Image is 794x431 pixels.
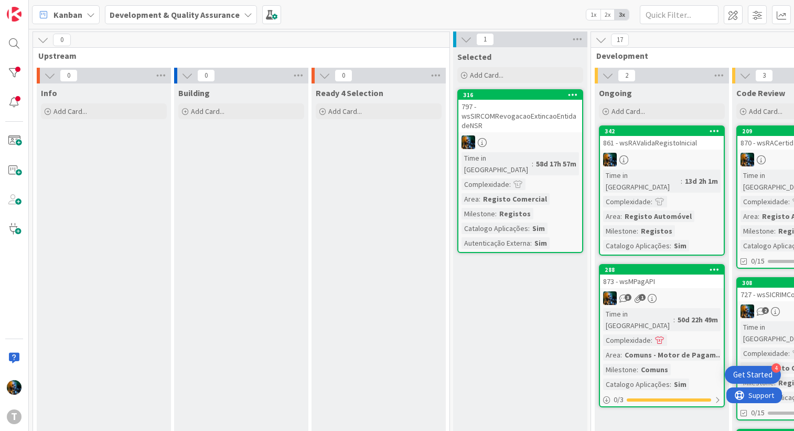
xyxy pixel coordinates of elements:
span: 1 [639,294,646,301]
span: Add Card... [611,107,645,116]
span: 0 [60,69,78,82]
span: : [758,211,759,222]
div: 316797 - wsSIRCOMRevogacaoExtincaoEntidadeNSR [458,90,582,132]
div: Complexidade [603,196,651,207]
span: : [637,225,638,237]
span: : [673,314,675,325]
div: Registos [497,208,533,219]
span: : [774,225,776,237]
span: : [620,211,622,222]
img: JC [741,153,754,166]
b: Development & Quality Assurance [110,9,240,20]
span: 3 [625,294,631,301]
div: Area [603,349,620,361]
div: 288873 - wsMPagAPI [600,265,724,288]
div: Registo Comercial [480,193,550,205]
span: : [532,158,533,170]
span: Add Card... [470,70,503,80]
div: Catalogo Aplicações [603,240,670,251]
div: Sim [532,237,550,249]
span: 3x [615,9,629,20]
div: Area [462,193,479,205]
div: 342 [605,128,724,135]
div: Milestone [741,225,774,237]
span: Add Card... [328,107,362,116]
span: Add Card... [191,107,224,116]
div: Area [603,211,620,222]
span: : [509,178,511,190]
img: JC [741,304,754,318]
img: JC [603,153,617,166]
div: Complexidade [741,196,788,207]
span: Code Review [736,88,785,98]
span: : [620,349,622,361]
div: 316 [463,91,582,99]
span: 0/15 [751,407,765,418]
span: : [530,237,532,249]
div: Catalogo Aplicações [603,379,670,390]
span: Upstream [38,50,436,61]
span: : [495,208,497,219]
div: Time in [GEOGRAPHIC_DATA] [603,170,681,193]
span: 1 [476,33,494,46]
div: Complexidade [462,178,509,190]
span: Selected [457,51,491,62]
div: Area [741,362,758,374]
div: 0/3 [600,393,724,406]
div: Area [741,211,758,222]
span: Ongoing [599,88,632,98]
span: Info [41,88,57,98]
div: 861 - wsRAValidaRegistoInicial [600,136,724,150]
span: Support [22,2,48,14]
div: Complexidade [741,348,788,359]
div: Milestone [603,364,637,375]
span: : [788,348,790,359]
div: 316 [458,90,582,100]
div: 288 [605,266,724,274]
div: 288 [600,265,724,275]
span: 0 [197,69,215,82]
img: JC [462,135,475,149]
div: JC [458,135,582,149]
span: : [681,175,682,187]
span: : [637,364,638,375]
span: 17 [611,34,629,46]
div: Complexidade [603,334,651,346]
div: Open Get Started checklist, remaining modules: 4 [725,366,781,384]
div: JC [600,153,724,166]
div: 4 [771,363,781,373]
div: Sim [671,379,689,390]
span: : [651,196,652,207]
span: Add Card... [53,107,87,116]
span: : [479,193,480,205]
span: 0 / 3 [614,394,624,405]
div: Sim [671,240,689,251]
span: : [651,334,652,346]
span: : [788,196,790,207]
div: Time in [GEOGRAPHIC_DATA] [462,152,532,175]
img: JC [603,291,617,305]
span: 3 [755,69,773,82]
span: Kanban [53,8,82,21]
span: 2 [762,307,769,314]
input: Quick Filter... [640,5,718,24]
div: Comuns - Motor de Pagam... [622,349,725,361]
div: Get Started [733,370,772,380]
div: Autenticação Externa [462,237,530,249]
div: 13d 2h 1m [682,175,721,187]
div: Registo Automóvel [622,211,694,222]
span: 2x [600,9,615,20]
div: 58d 17h 57m [533,158,579,170]
span: : [670,240,671,251]
span: : [758,362,759,374]
div: Milestone [603,225,637,237]
div: 342861 - wsRAValidaRegistoInicial [600,127,724,150]
div: Milestone [462,208,495,219]
span: 2 [618,69,636,82]
img: Visit kanbanzone.com [7,7,22,22]
span: 1x [586,9,600,20]
div: Catalogo Aplicações [462,223,528,234]
div: 873 - wsMPagAPI [600,275,724,288]
span: Add Card... [749,107,782,116]
div: 797 - wsSIRCOMRevogacaoExtincaoEntidadeNSR [458,100,582,132]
